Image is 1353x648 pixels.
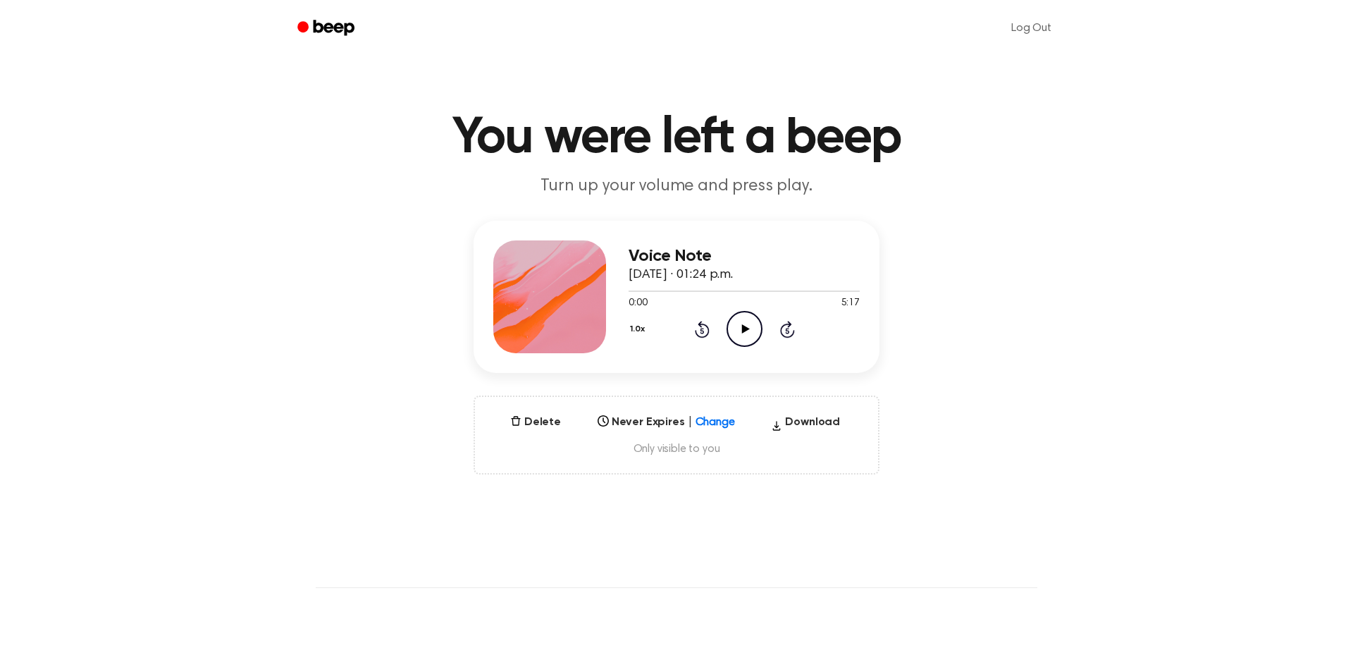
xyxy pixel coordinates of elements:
button: 1.0x [629,317,650,341]
button: Delete [505,414,567,431]
span: 5:17 [841,296,860,311]
span: [DATE] · 01:24 p.m. [629,269,733,281]
a: Log Out [997,11,1065,45]
h1: You were left a beep [316,113,1037,164]
button: Download [765,414,846,436]
span: 0:00 [629,296,647,311]
h3: Voice Note [629,247,860,266]
a: Beep [288,15,367,42]
span: Only visible to you [492,442,861,456]
p: Turn up your volume and press play. [406,175,947,198]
